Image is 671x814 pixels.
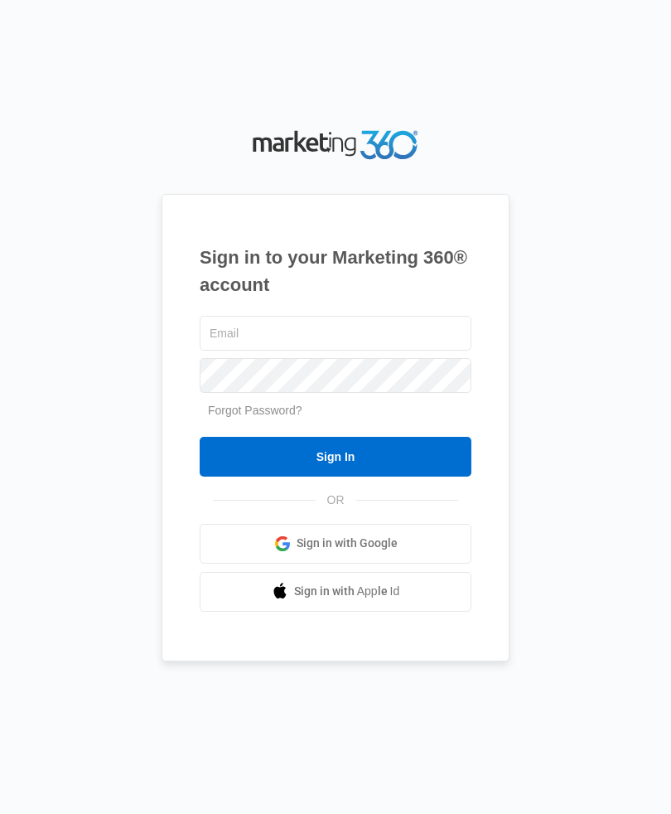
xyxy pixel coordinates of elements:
[297,535,398,552] span: Sign in with Google
[316,492,356,509] span: OR
[200,244,471,298] h1: Sign in to your Marketing 360® account
[200,524,471,564] a: Sign in with Google
[200,316,471,351] input: Email
[294,583,400,600] span: Sign in with Apple Id
[200,437,471,477] input: Sign In
[208,404,302,417] a: Forgot Password?
[200,572,471,612] a: Sign in with Apple Id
